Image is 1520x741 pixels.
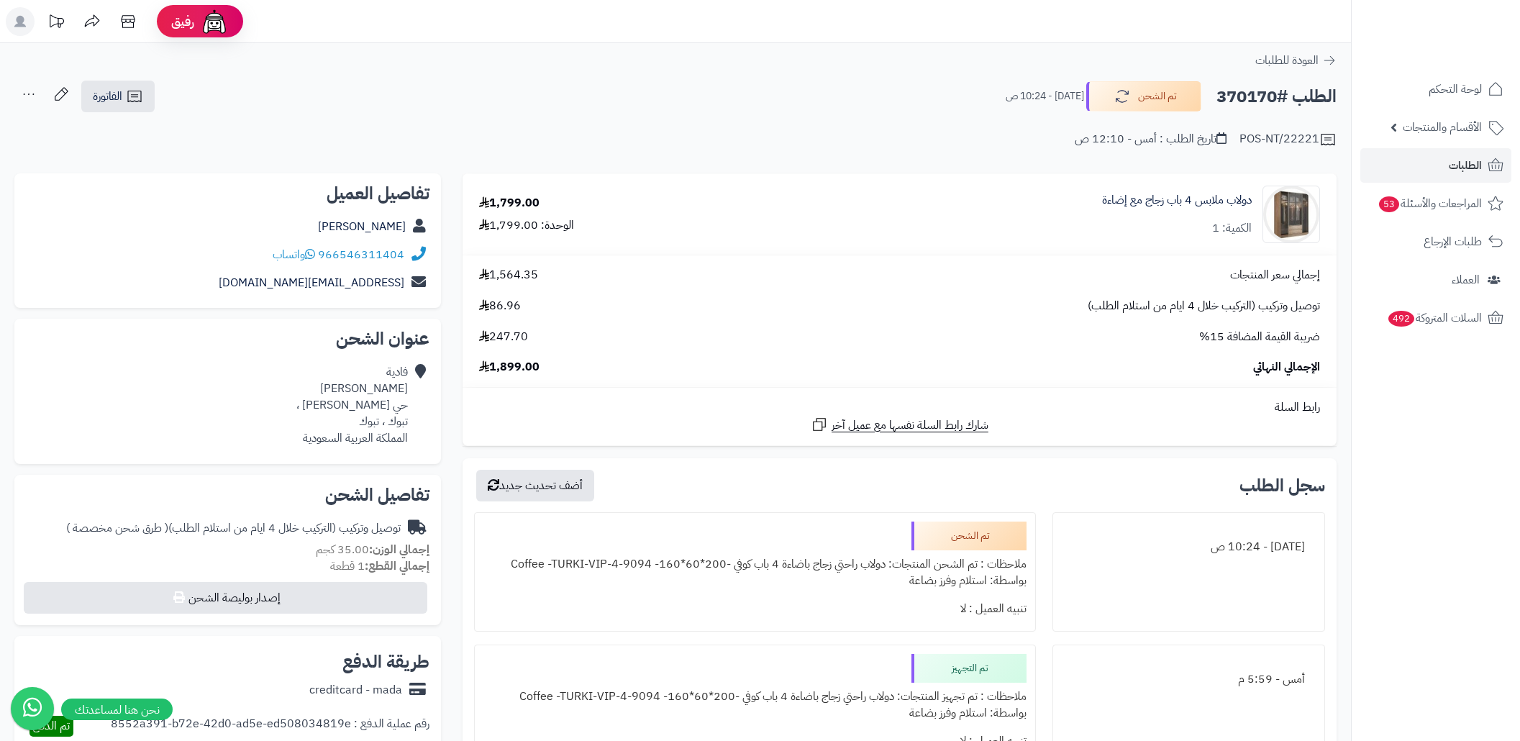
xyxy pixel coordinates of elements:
div: رقم عملية الدفع : 8552a391-b72e-42d0-ad5e-ed508034819e [111,716,429,737]
span: ( طرق شحن مخصصة ) [66,519,168,537]
button: إصدار بوليصة الشحن [24,582,427,614]
div: 1,799.00 [479,195,540,212]
a: [EMAIL_ADDRESS][DOMAIN_NAME] [219,274,404,291]
div: ملاحظات : تم الشحن المنتجات: دولاب راحتي زجاج باضاءة 4 باب كوفي -200*60*160- Coffee -TURKI-VIP-4-... [483,550,1027,595]
small: [DATE] - 10:24 ص [1006,89,1084,104]
button: أضف تحديث جديد [476,470,594,501]
span: توصيل وتركيب (التركيب خلال 4 ايام من استلام الطلب) [1088,298,1320,314]
a: الطلبات [1360,148,1511,183]
h2: عنوان الشحن [26,330,429,347]
img: 1742132386-110103010021.1-90x90.jpg [1263,186,1319,243]
h2: الطلب #370170 [1216,82,1337,112]
h3: سجل الطلب [1239,477,1325,494]
span: لوحة التحكم [1429,79,1482,99]
span: الإجمالي النهائي [1253,359,1320,376]
div: [DATE] - 10:24 ص [1062,533,1316,561]
a: العملاء [1360,263,1511,297]
span: الطلبات [1449,155,1482,176]
img: ai-face.png [200,7,229,36]
a: واتساب [273,246,315,263]
small: 1 قطعة [330,558,429,575]
div: الوحدة: 1,799.00 [479,217,574,234]
span: 492 [1388,310,1415,327]
span: العملاء [1452,270,1480,290]
span: العودة للطلبات [1255,52,1319,69]
div: تم التجهيز [911,654,1027,683]
span: ضريبة القيمة المضافة 15% [1199,329,1320,345]
strong: إجمالي القطع: [365,558,429,575]
span: إجمالي سعر المنتجات [1230,267,1320,283]
span: رفيق [171,13,194,30]
a: السلات المتروكة492 [1360,301,1511,335]
span: الفاتورة [93,88,122,105]
a: طلبات الإرجاع [1360,224,1511,259]
strong: إجمالي الوزن: [369,541,429,558]
a: لوحة التحكم [1360,72,1511,106]
span: السلات المتروكة [1387,308,1482,328]
div: فادية [PERSON_NAME] حي [PERSON_NAME] ، تبوك ، تبوك المملكة العربية السعودية [296,364,408,446]
a: [PERSON_NAME] [318,218,406,235]
span: المراجعات والأسئلة [1378,194,1482,214]
div: creditcard - mada [309,682,402,699]
div: تم الشحن [911,522,1027,550]
img: logo-2.png [1422,29,1506,59]
div: توصيل وتركيب (التركيب خلال 4 ايام من استلام الطلب) [66,520,401,537]
div: أمس - 5:59 م [1062,665,1316,694]
div: ملاحظات : تم تجهيز المنتجات: دولاب راحتي زجاج باضاءة 4 باب كوفي -200*60*160- Coffee -TURKI-VIP-4-... [483,683,1027,727]
a: الفاتورة [81,81,155,112]
span: 86.96 [479,298,521,314]
div: POS-NT/22221 [1239,131,1337,148]
div: رابط السلة [468,399,1331,416]
span: طلبات الإرجاع [1424,232,1482,252]
span: الأقسام والمنتجات [1403,117,1482,137]
span: شارك رابط السلة نفسها مع عميل آخر [832,417,988,434]
button: تم الشحن [1086,81,1201,112]
a: المراجعات والأسئلة53 [1360,186,1511,221]
a: العودة للطلبات [1255,52,1337,69]
span: 1,899.00 [479,359,540,376]
a: 966546311404 [318,246,404,263]
span: 53 [1378,196,1399,212]
div: الكمية: 1 [1212,220,1252,237]
a: شارك رابط السلة نفسها مع عميل آخر [811,416,988,434]
a: دولاب ملابس 4 باب زجاج مع إضاءة [1102,192,1252,209]
a: تحديثات المنصة [38,7,74,40]
h2: طريقة الدفع [342,653,429,670]
h2: تفاصيل الشحن [26,486,429,504]
h2: تفاصيل العميل [26,185,429,202]
span: 247.70 [479,329,528,345]
div: تنبيه العميل : لا [483,595,1027,623]
span: 1,564.35 [479,267,538,283]
div: تاريخ الطلب : أمس - 12:10 ص [1075,131,1227,147]
small: 35.00 كجم [316,541,429,558]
